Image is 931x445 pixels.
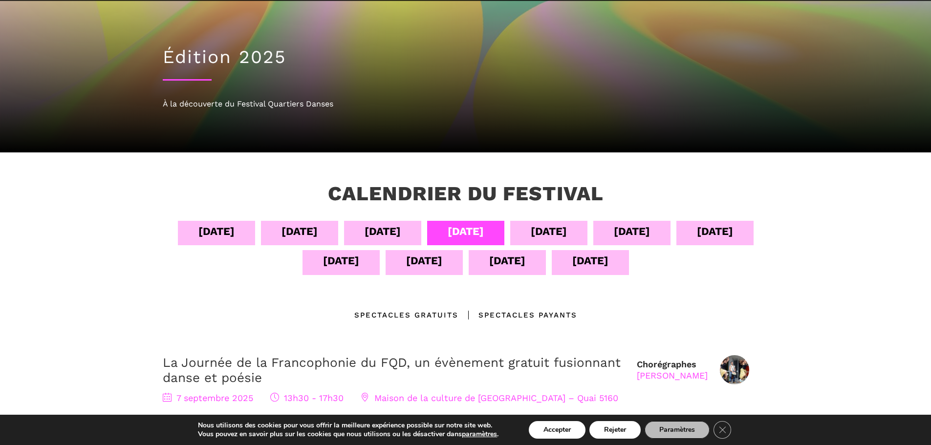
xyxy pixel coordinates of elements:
span: Maison de la culture de [GEOGRAPHIC_DATA] – Quai 5160 [361,393,618,403]
div: Spectacles gratuits [354,309,458,321]
div: [DATE] [531,223,567,240]
div: [DATE] [365,223,401,240]
button: Rejeter [589,421,641,439]
button: paramètres [462,430,497,439]
button: Accepter [529,421,585,439]
div: [DATE] [406,252,442,269]
div: [DATE] [323,252,359,269]
div: [DATE] [448,223,484,240]
h3: Calendrier du festival [328,182,604,206]
div: Chorégraphes [637,359,708,381]
p: Nous utilisons des cookies pour vous offrir la meilleure expérience possible sur notre site web. [198,421,498,430]
div: [DATE] [614,223,650,240]
div: À la découverte du Festival Quartiers Danses [163,98,769,110]
span: 13h30 - 17h30 [270,393,344,403]
span: 7 septembre 2025 [163,393,253,403]
div: [DATE] [572,252,608,269]
div: [DATE] [198,223,235,240]
h1: Édition 2025 [163,46,769,68]
a: La Journée de la Francophonie du FQD, un évènement gratuit fusionnant danse et poésie [163,355,621,385]
button: Close GDPR Cookie Banner [714,421,731,439]
button: Paramètres [645,421,710,439]
div: Spectacles Payants [458,309,577,321]
div: [DATE] [281,223,318,240]
div: [DATE] [697,223,733,240]
img: DSC_1211TaafeFanga2017 [720,355,749,384]
p: Vous pouvez en savoir plus sur les cookies que nous utilisons ou les désactiver dans . [198,430,498,439]
div: [PERSON_NAME] [637,370,708,381]
div: [DATE] [489,252,525,269]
